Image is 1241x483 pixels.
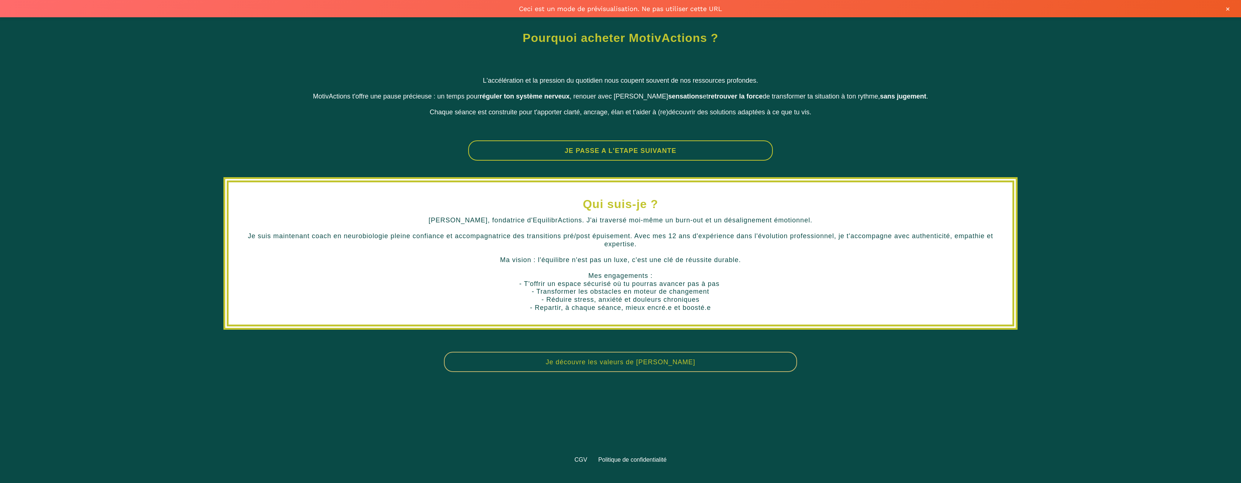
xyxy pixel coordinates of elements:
h1: Qui suis-je ? [240,193,1001,215]
b: sensations [668,93,703,100]
span: L'accélération et la pression du quotidien nous coupent souvent de nos ressources profondes. Moti... [311,77,930,116]
div: CGV [574,457,587,479]
b: sans jugement [880,93,926,100]
button: Je découvre les valeurs de [PERSON_NAME] [444,352,797,372]
button: × [1222,3,1234,15]
div: Politique de confidentialité [598,457,667,479]
text: [PERSON_NAME], fondatrice d'EquilibrActions. J'ai traversé moi-même un burn-out et un désaligneme... [240,215,1001,314]
button: JE PASSE A L'ETAPE SUIVANTE [468,140,773,161]
h1: Pourquoi acheter MotivActions ? [11,27,1230,49]
b: réguler ton système nerveux [480,93,570,100]
span: Ceci est un mode de prévisualisation. Ne pas utiliser cette URL [7,5,1234,12]
b: retrouver la force [708,93,763,100]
